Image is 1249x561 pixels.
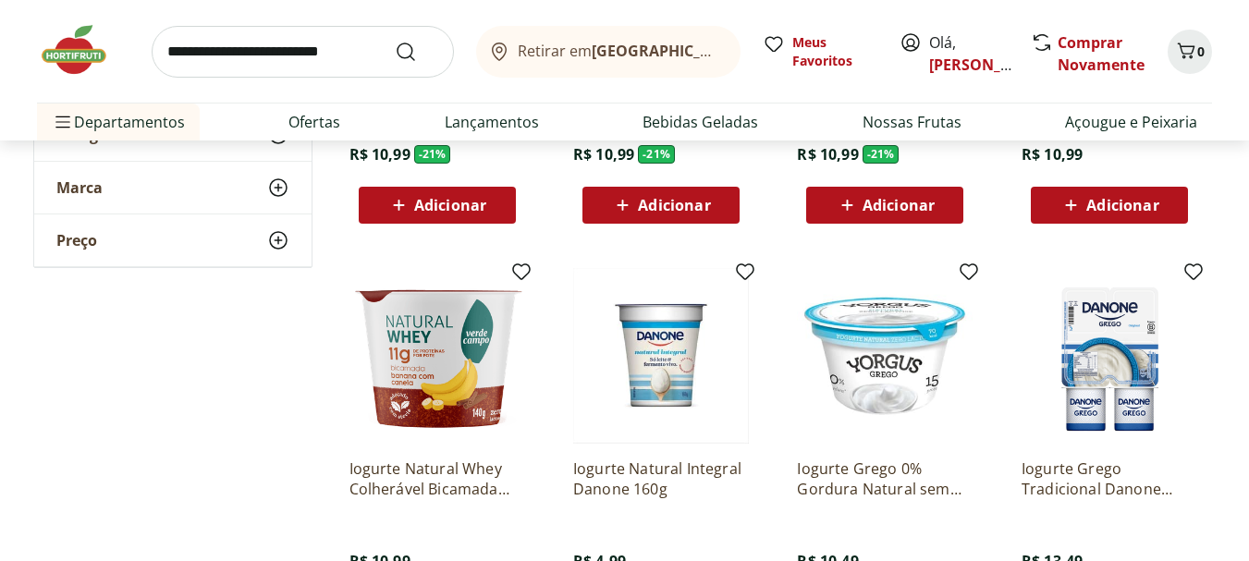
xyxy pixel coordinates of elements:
[592,41,903,61] b: [GEOGRAPHIC_DATA]/[GEOGRAPHIC_DATA]
[1065,111,1197,133] a: Açougue e Peixaria
[792,33,877,70] span: Meus Favoritos
[56,231,97,250] span: Preço
[518,43,722,59] span: Retirar em
[1197,43,1205,60] span: 0
[152,26,454,78] input: search
[1031,187,1188,224] button: Adicionar
[349,268,525,444] img: Iogurte Natural Whey Colherável Bicamada Banana com Canela 11g de Proteína Verde Campo 140g
[1022,144,1083,165] span: R$ 10,99
[863,198,935,213] span: Adicionar
[797,268,973,444] img: Iogurte Grego 0% Gordura Natural sem Lactose Yorgus 130g
[1058,32,1145,75] a: Comprar Novamente
[445,111,539,133] a: Lançamentos
[573,458,749,499] a: Iogurte Natural Integral Danone 160g
[395,41,439,63] button: Submit Search
[1022,458,1197,499] a: Iogurte Grego Tradicional Danone 340g
[476,26,741,78] button: Retirar em[GEOGRAPHIC_DATA]/[GEOGRAPHIC_DATA]
[1022,268,1197,444] img: Iogurte Grego Tradicional Danone 340g
[52,100,74,144] button: Menu
[37,22,129,78] img: Hortifruti
[414,198,486,213] span: Adicionar
[863,145,900,164] span: - 21 %
[929,55,1049,75] a: [PERSON_NAME]
[349,144,410,165] span: R$ 10,99
[34,162,312,213] button: Marca
[638,145,675,164] span: - 21 %
[638,198,710,213] span: Adicionar
[349,458,525,499] a: Iogurte Natural Whey Colherável Bicamada Banana com Canela 11g de Proteína Verde Campo 140g
[806,187,963,224] button: Adicionar
[52,100,185,144] span: Departamentos
[359,187,516,224] button: Adicionar
[929,31,1011,76] span: Olá,
[763,33,877,70] a: Meus Favoritos
[1086,198,1158,213] span: Adicionar
[573,144,634,165] span: R$ 10,99
[573,268,749,444] img: Iogurte Natural Integral Danone 160g
[34,214,312,266] button: Preço
[863,111,961,133] a: Nossas Frutas
[582,187,740,224] button: Adicionar
[1168,30,1212,74] button: Carrinho
[797,144,858,165] span: R$ 10,99
[56,178,103,197] span: Marca
[797,458,973,499] a: Iogurte Grego 0% Gordura Natural sem Lactose Yorgus 130g
[643,111,758,133] a: Bebidas Geladas
[414,145,451,164] span: - 21 %
[288,111,340,133] a: Ofertas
